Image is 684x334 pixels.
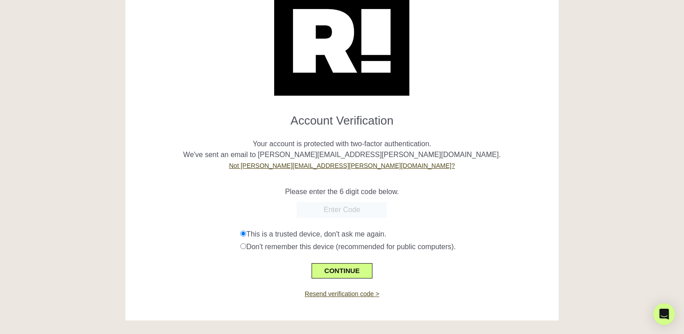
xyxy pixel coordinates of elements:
[240,241,552,252] div: Don't remember this device (recommended for public computers).
[132,186,552,197] p: Please enter the 6 digit code below.
[240,229,552,240] div: This is a trusted device, don't ask me again.
[229,162,455,169] a: Not [PERSON_NAME][EMAIL_ADDRESS][PERSON_NAME][DOMAIN_NAME]?
[297,202,387,218] input: Enter Code
[132,128,552,171] p: Your account is protected with two-factor authentication. We've sent an email to [PERSON_NAME][EM...
[305,290,379,297] a: Resend verification code >
[653,303,675,325] div: Open Intercom Messenger
[132,107,552,128] h1: Account Verification
[312,263,372,278] button: CONTINUE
